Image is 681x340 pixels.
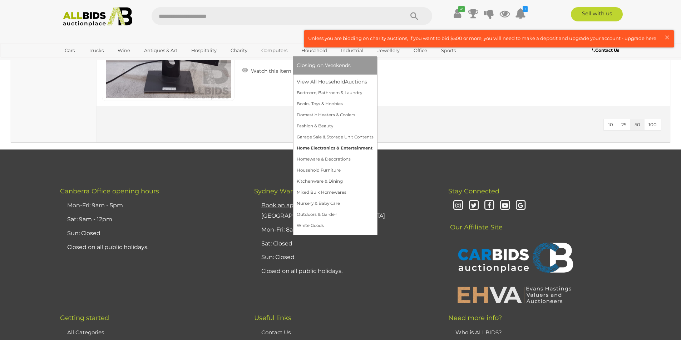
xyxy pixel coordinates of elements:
a: Industrial [336,45,368,56]
li: Mon-Fri: 8am - 4pm [260,223,430,237]
li: Closed on all public holidays. [65,240,236,254]
u: Book an appointment [261,202,325,209]
img: Allbids.com.au [59,7,137,27]
button: 100 [644,119,661,130]
button: Search [396,7,432,25]
a: Office [409,45,432,56]
a: Trucks [84,45,108,56]
img: CARBIDS Auctionplace [454,235,575,282]
span: × [664,30,670,44]
a: [GEOGRAPHIC_DATA] [60,56,120,68]
i: Facebook [483,199,495,212]
a: Sell with us [571,7,623,21]
li: Sat: 9am - 12pm [65,213,236,227]
span: Sydney Warehouse opening hours [254,187,365,195]
span: Useful links [254,314,291,322]
a: Contact Us [261,329,291,336]
a: Charity [226,45,252,56]
i: Google [514,199,527,212]
a: Jewellery [373,45,404,56]
i: ✔ [458,6,465,12]
i: Instagram [452,199,464,212]
li: Closed on all public holidays. [260,264,430,278]
a: Watch this item [240,65,293,76]
a: Computers [257,45,292,56]
li: Sun: Closed [260,250,430,264]
a: Who is ALLBIDS? [455,329,502,336]
b: Contact Us [592,47,619,53]
span: Getting started [60,314,109,322]
li: Sun: Closed [65,227,236,240]
button: 25 [617,119,631,130]
span: Need more info? [448,314,502,322]
span: Stay Connected [448,187,499,195]
img: EHVA | Evans Hastings Valuers and Auctioneers [454,285,575,304]
a: Hospitality [187,45,221,56]
a: Antiques & Art [139,45,182,56]
span: 100 [648,122,657,127]
li: Mon-Fri: 9am - 5pm [65,199,236,213]
a: Book an appointmentfor collection in [GEOGRAPHIC_DATA] [GEOGRAPHIC_DATA] [261,202,385,219]
span: Our Affiliate Site [448,213,503,231]
span: 25 [621,122,626,127]
a: Contact Us [592,46,621,54]
a: Household [297,45,332,56]
a: All Categories [67,329,104,336]
span: 10 [608,122,613,127]
li: Sat: Closed [260,237,430,251]
a: 1 [515,7,526,20]
span: Watch this item [249,68,291,74]
a: Wine [113,45,135,56]
a: ✔ [452,7,463,20]
span: 50 [635,122,640,127]
i: 1 [523,6,528,12]
a: Sports [436,45,460,56]
button: 10 [604,119,617,130]
i: Twitter [468,199,480,212]
button: 50 [630,119,645,130]
a: Cars [60,45,79,56]
span: Canberra Office opening hours [60,187,159,195]
i: Youtube [499,199,511,212]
